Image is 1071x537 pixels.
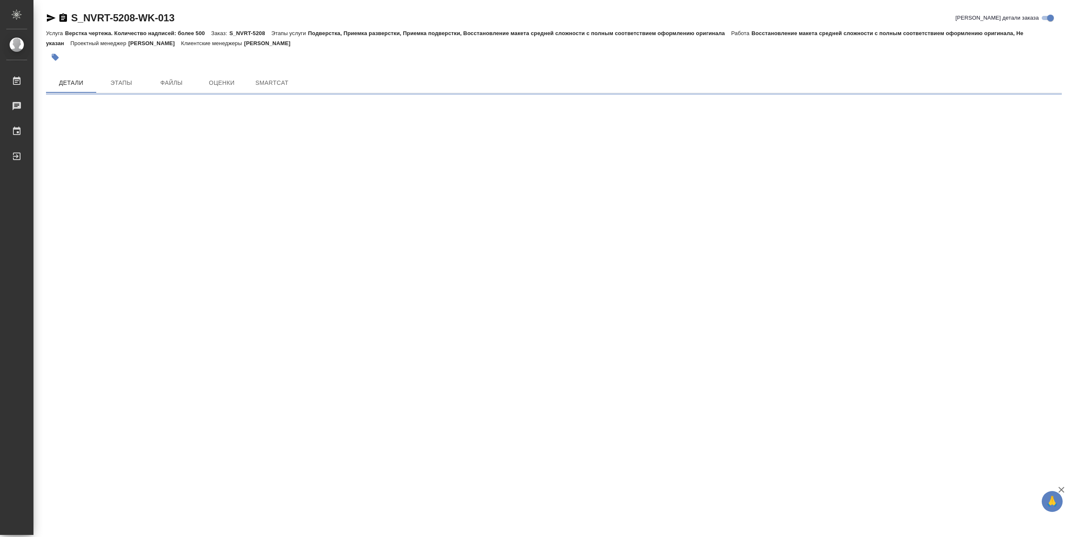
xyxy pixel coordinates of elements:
[128,40,181,46] p: [PERSON_NAME]
[272,30,308,36] p: Этапы услуги
[1042,491,1063,512] button: 🙏
[252,78,292,88] span: SmartCat
[229,30,271,36] p: S_NVRT-5208
[101,78,141,88] span: Этапы
[51,78,91,88] span: Детали
[1045,493,1059,510] span: 🙏
[46,30,65,36] p: Услуга
[181,40,244,46] p: Клиентские менеджеры
[731,30,752,36] p: Работа
[70,40,128,46] p: Проектный менеджер
[65,30,211,36] p: Верстка чертежа. Количество надписей: более 500
[151,78,192,88] span: Файлы
[956,14,1039,22] span: [PERSON_NAME] детали заказа
[211,30,229,36] p: Заказ:
[308,30,731,36] p: Подверстка, Приемка разверстки, Приемка подверстки, Восстановление макета средней сложности с пол...
[46,13,56,23] button: Скопировать ссылку для ЯМессенджера
[71,12,174,23] a: S_NVRT-5208-WK-013
[244,40,297,46] p: [PERSON_NAME]
[46,48,64,66] button: Добавить тэг
[58,13,68,23] button: Скопировать ссылку
[202,78,242,88] span: Оценки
